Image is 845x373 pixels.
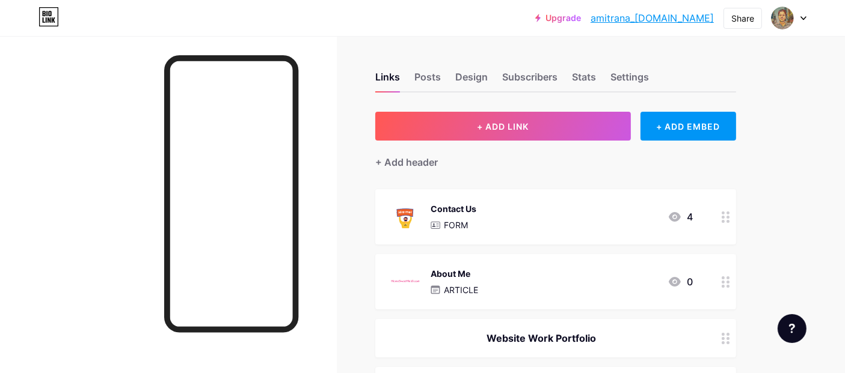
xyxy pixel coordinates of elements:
div: + ADD EMBED [641,112,736,141]
button: + ADD LINK [375,112,631,141]
span: + ADD LINK [477,121,529,132]
div: Posts [414,70,441,91]
img: About Me [390,266,421,297]
div: Share [731,12,754,25]
img: Contact Us [390,201,421,232]
a: amitrana_[DOMAIN_NAME] [591,11,714,25]
div: + Add header [375,155,438,169]
div: Links [375,70,400,91]
div: Stats [572,70,596,91]
div: 4 [668,210,693,224]
p: FORM [444,219,468,231]
div: Subscribers [502,70,558,91]
div: Contact Us [431,202,476,215]
div: Settings [610,70,649,91]
a: Upgrade [535,13,581,23]
div: 0 [668,274,693,289]
p: ARTICLE [444,284,478,296]
img: Amit Rana [771,7,794,29]
div: Website Work Portfolio [390,331,693,345]
div: About Me [431,267,478,280]
div: Design [455,70,488,91]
